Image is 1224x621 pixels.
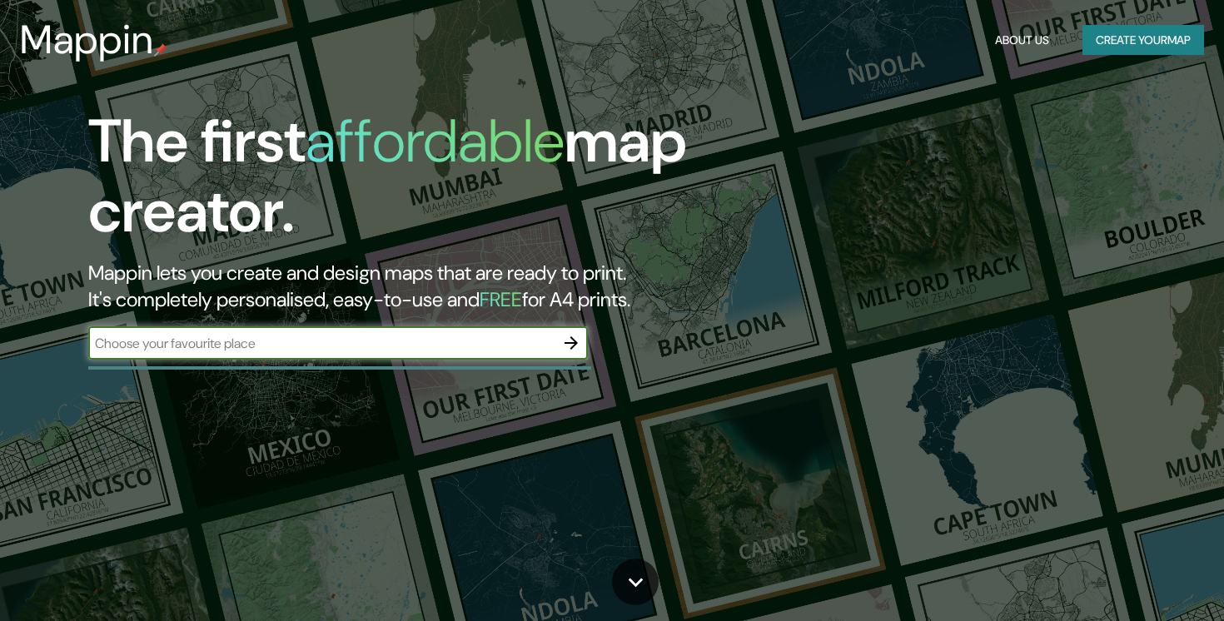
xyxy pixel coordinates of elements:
button: Create yourmap [1082,25,1204,56]
h2: Mappin lets you create and design maps that are ready to print. It's completely personalised, eas... [88,260,700,313]
h1: affordable [306,102,565,180]
iframe: Help widget launcher [1076,556,1206,603]
h1: The first map creator. [88,107,700,260]
h5: FREE [480,286,522,312]
input: Choose your favourite place [88,334,555,353]
img: mappin-pin [154,43,167,57]
h3: Mappin [20,17,154,63]
button: About Us [988,25,1056,56]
